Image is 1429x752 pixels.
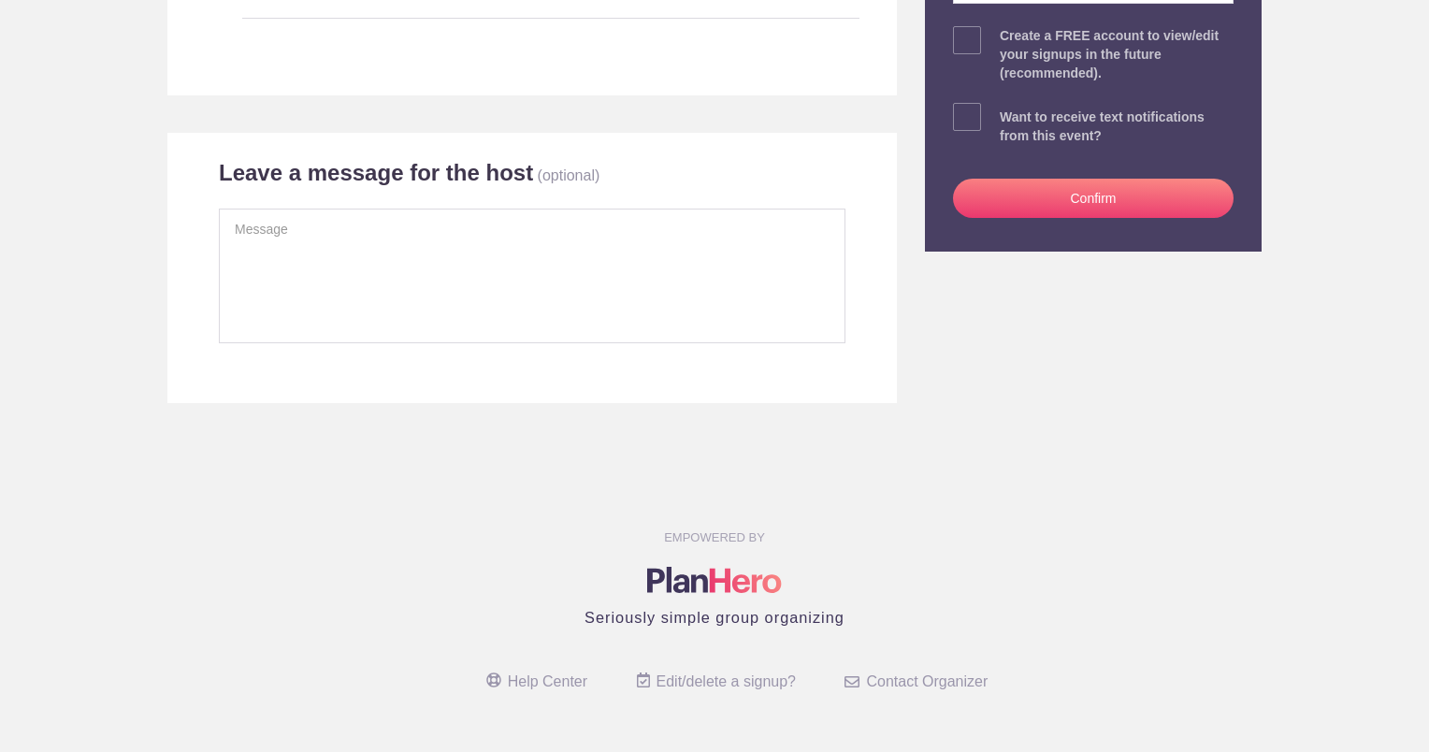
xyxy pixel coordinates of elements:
[55,606,1374,629] h4: Seriously simple group organizing
[844,673,988,689] a: Contact Organizer
[1000,108,1234,145] div: Want to receive text notifications from this event?
[219,159,533,187] h2: Leave a message for the host
[637,673,796,689] a: Edit/delete a signup?
[953,179,1234,218] button: Confirm
[664,530,765,544] small: EMPOWERED BY
[486,673,587,689] a: Help Center
[538,167,600,183] p: (optional)
[1000,26,1234,82] div: Create a FREE account to view/edit your signups in the future (recommended).
[647,567,783,593] img: Logo main planhero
